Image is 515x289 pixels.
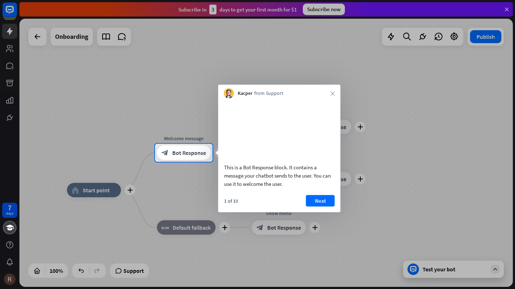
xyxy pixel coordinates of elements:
[6,3,27,24] button: Open LiveChat chat widget
[224,163,335,188] div: This is a Bot Response block. It contains a message your chatbot sends to the user. You can use i...
[161,149,169,156] i: block_bot_response
[331,91,335,96] i: close
[306,195,335,206] button: Next
[224,197,238,204] div: 1 of 10
[238,90,252,97] span: Kacper
[172,149,206,156] span: Bot Response
[254,90,283,97] span: from Support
